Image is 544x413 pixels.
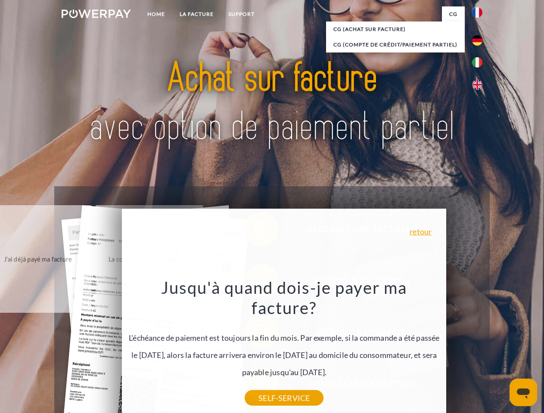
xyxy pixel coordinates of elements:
[82,41,462,165] img: title-powerpay_fr.svg
[127,277,441,318] h3: Jusqu'à quand dois-je payer ma facture?
[472,80,482,90] img: en
[127,277,441,398] div: L'échéance de paiement est toujours la fin du mois. Par exemple, si la commande a été passée le [...
[140,6,172,22] a: Home
[410,228,432,235] a: retour
[472,57,482,68] img: it
[172,6,221,22] a: LA FACTURE
[101,253,198,265] div: La commande a été renvoyée
[472,35,482,46] img: de
[62,9,131,18] img: logo-powerpay-white.svg
[472,7,482,18] img: fr
[442,6,465,22] a: CG
[510,379,537,406] iframe: Bouton de lancement de la fenêtre de messagerie
[245,390,323,406] a: SELF-SERVICE
[221,6,262,22] a: Support
[326,37,465,52] a: CG (Compte de crédit/paiement partiel)
[326,22,465,37] a: CG (achat sur facture)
